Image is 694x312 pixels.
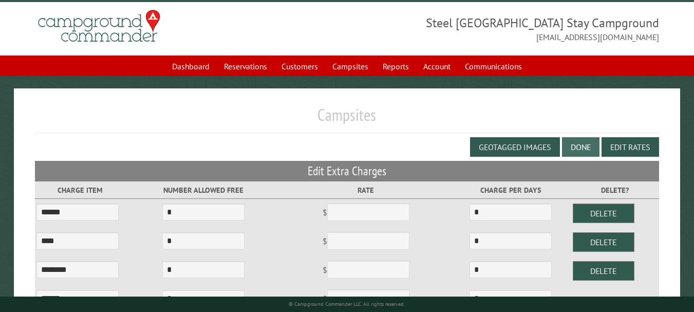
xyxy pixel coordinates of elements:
a: Account [417,57,457,76]
div: Delete [573,261,634,281]
td: Charge Item [35,181,125,199]
button: Edit Rates [602,137,659,157]
td: Rate [282,181,451,199]
span: Steel [GEOGRAPHIC_DATA] Stay Campground [EMAIL_ADDRESS][DOMAIN_NAME] [347,14,660,43]
td: $ [282,228,451,256]
a: Campsites [326,57,374,76]
td: $ [282,199,451,228]
a: Dashboard [166,57,216,76]
div: Delete [573,204,634,223]
small: © Campground Commander LLC. All rights reserved. [289,301,405,307]
td: $ [282,256,451,285]
a: Customers [275,57,324,76]
button: Geotagged Images [470,137,560,157]
td: Delete? [571,181,660,199]
button: Done [562,137,599,157]
a: Communications [459,57,528,76]
img: Campground Commander [35,6,163,46]
div: Delete [573,232,634,252]
td: Charge Per Days [451,181,571,199]
a: Reservations [218,57,273,76]
h2: Edit Extra Charges [35,161,660,181]
h1: Campsites [35,105,660,133]
td: Number Allowed Free [125,181,282,199]
a: Reports [377,57,415,76]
